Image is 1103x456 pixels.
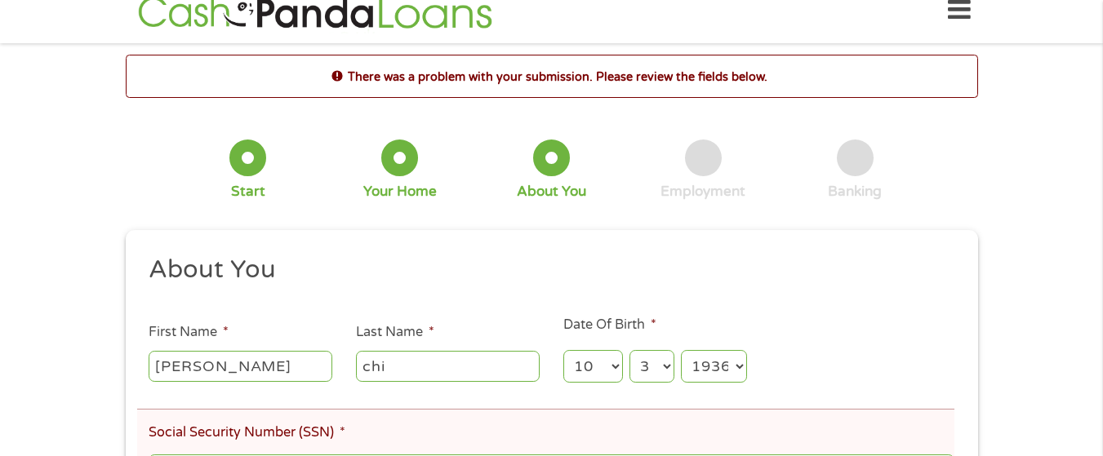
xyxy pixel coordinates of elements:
div: Your Home [363,183,437,201]
h2: About You [149,254,942,286]
input: John [149,351,332,382]
h2: There was a problem with your submission. Please review the fields below. [127,68,977,86]
div: About You [517,183,586,201]
input: Smith [356,351,540,382]
div: Start [231,183,265,201]
label: First Name [149,324,229,341]
div: Employment [660,183,745,201]
label: Date Of Birth [563,317,656,334]
label: Social Security Number (SSN) [149,424,345,441]
div: Banking [828,183,882,201]
label: Last Name [356,324,434,341]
